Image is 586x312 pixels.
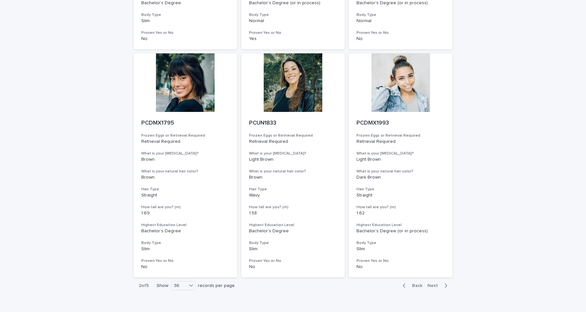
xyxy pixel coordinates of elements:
[141,151,230,156] h3: What is your [MEDICAL_DATA]?
[249,133,337,138] h3: Frozen Eggs or Retrieval Required
[356,36,445,42] p: No
[356,169,445,174] h3: What is your natural hair color?
[356,193,445,198] p: Straight
[249,246,337,252] p: Slim
[249,264,337,270] p: No
[356,120,445,127] p: PCDMX1993
[198,283,235,289] p: records per page
[249,210,337,216] p: 1.58
[141,18,230,24] p: Slim
[356,223,445,228] h3: Highest Education Level
[141,157,230,162] p: Brown
[249,223,337,228] h3: Highest Education Level
[141,264,230,270] p: No
[241,53,345,278] a: PCUN1833Frozen Eggs or Retrieval RequiredRetrieval RequiredWhat is your [MEDICAL_DATA]?Light Brow...
[408,283,422,288] span: Back
[356,187,445,192] h3: Hair Type
[249,205,337,210] h3: How tall are you? (m)
[249,139,337,144] p: Retrieval Required
[356,139,445,144] p: Retrieval Required
[171,282,187,289] div: 36
[349,53,453,278] a: PCDMX1993Frozen Eggs or Retrieval RequiredRetrieval RequiredWhat is your [MEDICAL_DATA]?Light Bro...
[249,258,337,264] h3: Proven Yes or No
[141,240,230,246] h3: Body Type
[249,120,337,127] p: PCUN1833
[356,264,445,270] p: No
[141,12,230,18] h3: Body Type
[249,240,337,246] h3: Body Type
[141,120,230,127] p: PCDMX1795
[249,12,337,18] h3: Body Type
[141,36,230,42] p: No
[141,169,230,174] h3: What is your natural hair color?
[249,193,337,198] p: Wavy
[356,175,445,180] p: Dark Brown
[356,228,445,234] p: Bachelor's Degree (or in process)
[398,283,425,289] button: Back
[141,228,230,234] p: Bachelor's Degree
[356,258,445,264] h3: Proven Yes or No
[356,30,445,35] h3: Proven Yes or No
[141,246,230,252] p: Slim
[356,210,445,216] p: 1.62
[356,0,445,6] p: Bachelor's Degree (or in process)
[249,36,337,42] p: Yes
[133,53,237,278] a: PCDMX1795Frozen Eggs or Retrieval RequiredRetrieval RequiredWhat is your [MEDICAL_DATA]?BrownWhat...
[141,139,230,144] p: Retrieval Required
[356,12,445,18] h3: Body Type
[141,258,230,264] h3: Proven Yes or No
[141,205,230,210] h3: How tall are you? (m)
[141,133,230,138] h3: Frozen Eggs or Retrieval Required
[249,30,337,35] h3: Proven Yes or No
[249,187,337,192] h3: Hair Type
[141,0,230,6] p: Bachelor's Degree
[427,283,442,288] span: Next
[249,228,337,234] p: Bachelor's Degree
[249,169,337,174] h3: What is your natural hair color?
[133,278,154,294] p: 2 of 5
[141,210,230,216] p: 1.69
[356,18,445,24] p: Normal
[141,187,230,192] h3: Hair Type
[356,205,445,210] h3: How tall are you? (m)
[249,151,337,156] h3: What is your [MEDICAL_DATA]?
[141,193,230,198] p: Straight
[356,246,445,252] p: Slim
[249,175,337,180] p: Brown
[157,283,168,289] p: Show
[249,0,337,6] p: Bachelor's Degree (or in process)
[141,175,230,180] p: Brown
[425,283,453,289] button: Next
[249,18,337,24] p: Normal
[141,30,230,35] h3: Proven Yes or No
[356,151,445,156] h3: What is your [MEDICAL_DATA]?
[356,157,445,162] p: Light Brown
[141,223,230,228] h3: Highest Education Level
[356,133,445,138] h3: Frozen Eggs or Retrieval Required
[249,157,337,162] p: Light Brown
[356,240,445,246] h3: Body Type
